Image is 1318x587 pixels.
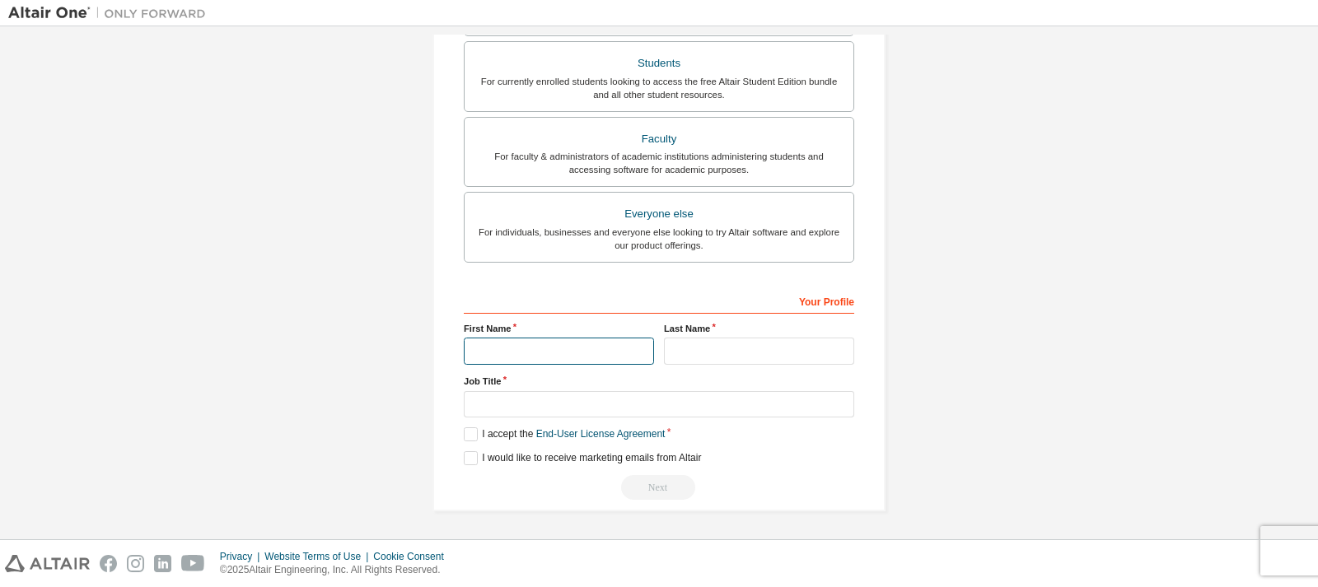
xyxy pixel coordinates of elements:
[464,375,854,388] label: Job Title
[474,52,844,75] div: Students
[127,555,144,572] img: instagram.svg
[181,555,205,572] img: youtube.svg
[474,75,844,101] div: For currently enrolled students looking to access the free Altair Student Edition bundle and all ...
[464,322,654,335] label: First Name
[220,550,264,563] div: Privacy
[664,322,854,335] label: Last Name
[220,563,454,577] p: © 2025 Altair Engineering, Inc. All Rights Reserved.
[464,287,854,314] div: Your Profile
[373,550,453,563] div: Cookie Consent
[474,128,844,151] div: Faculty
[100,555,117,572] img: facebook.svg
[474,150,844,176] div: For faculty & administrators of academic institutions administering students and accessing softwa...
[474,226,844,252] div: For individuals, businesses and everyone else looking to try Altair software and explore our prod...
[5,555,90,572] img: altair_logo.svg
[536,428,666,440] a: End-User License Agreement
[154,555,171,572] img: linkedin.svg
[8,5,214,21] img: Altair One
[464,451,701,465] label: I would like to receive marketing emails from Altair
[264,550,373,563] div: Website Terms of Use
[464,475,854,500] div: Read and acccept EULA to continue
[464,427,665,441] label: I accept the
[474,203,844,226] div: Everyone else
